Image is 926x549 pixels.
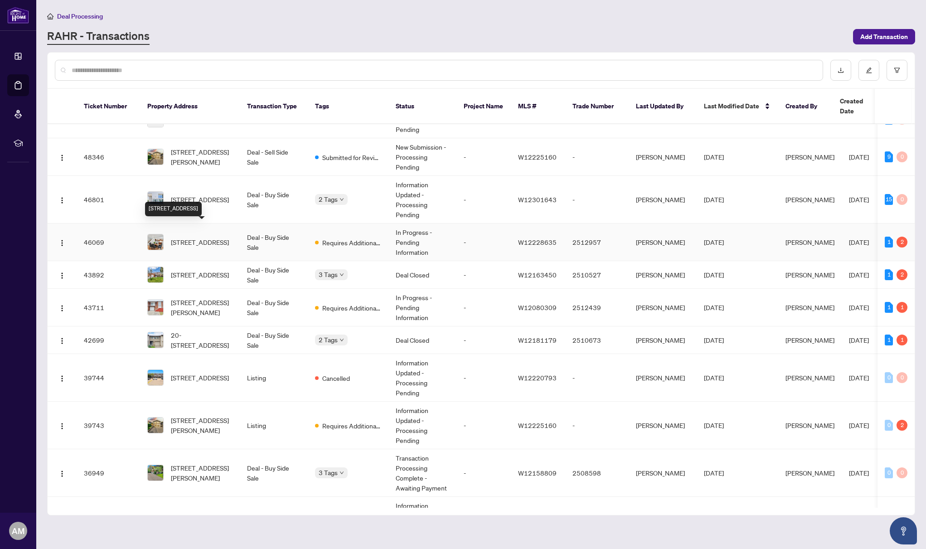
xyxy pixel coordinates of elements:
td: - [565,354,629,402]
td: [PERSON_NAME] [629,402,697,449]
span: down [339,338,344,342]
button: edit [858,60,879,81]
span: [PERSON_NAME] [785,303,834,311]
img: Logo [58,239,66,247]
div: 0 [885,467,893,478]
td: - [456,402,511,449]
span: W12158809 [518,469,557,477]
div: 0 [885,372,893,383]
span: 2 Tags [319,335,338,345]
div: 0 [897,151,907,162]
td: 2512957 [565,223,629,261]
img: thumbnail-img [148,267,163,282]
span: [DATE] [849,336,869,344]
div: 1 [885,237,893,248]
td: 36949 [77,449,140,497]
span: 3 Tags [319,269,338,280]
td: - [456,449,511,497]
span: W12301643 [518,195,557,204]
button: download [830,60,851,81]
span: W12228635 [518,238,557,246]
td: Deal - Sell Side Sale [240,138,308,176]
span: [STREET_ADDRESS] [171,270,229,280]
td: Information Updated - Processing Pending [388,176,456,223]
span: [STREET_ADDRESS][PERSON_NAME] [171,415,233,435]
th: Created By [778,89,833,124]
th: Project Name [456,89,511,124]
span: [STREET_ADDRESS][PERSON_NAME] [171,297,233,317]
div: 1 [885,269,893,280]
th: Transaction Type [240,89,308,124]
td: In Progress - Pending Information [388,289,456,326]
span: Last Modified Date [704,101,759,111]
span: [DATE] [704,153,724,161]
th: Status [388,89,456,124]
button: Logo [55,466,69,480]
img: logo [7,7,29,24]
td: [PERSON_NAME] [629,354,697,402]
div: [STREET_ADDRESS] [145,202,202,216]
span: home [47,13,53,19]
span: W12181179 [518,336,557,344]
td: 46069 [77,223,140,261]
td: [PERSON_NAME] [629,223,697,261]
img: thumbnail-img [148,465,163,481]
td: 2512439 [565,289,629,326]
img: thumbnail-img [148,418,163,433]
button: Logo [55,150,69,164]
td: - [456,138,511,176]
span: [DATE] [704,303,724,311]
span: down [339,197,344,202]
td: 42699 [77,326,140,354]
td: - [456,354,511,402]
img: Logo [58,375,66,382]
div: 0 [897,194,907,205]
div: 1 [897,335,907,345]
span: down [339,471,344,475]
th: Ticket Number [77,89,140,124]
img: Logo [58,470,66,477]
span: Deal Processing [57,12,103,20]
td: 39743 [77,402,140,449]
td: [PERSON_NAME] [629,326,697,354]
td: [PERSON_NAME] [629,289,697,326]
div: 1 [897,302,907,313]
td: 2510527 [565,261,629,289]
span: [STREET_ADDRESS] [171,237,229,247]
span: [STREET_ADDRESS] [171,373,229,383]
span: [DATE] [704,271,724,279]
span: [PERSON_NAME] [785,336,834,344]
span: filter [894,67,900,73]
td: [PERSON_NAME] [629,261,697,289]
div: 9 [885,151,893,162]
img: thumbnail-img [148,149,163,165]
span: W12225160 [518,153,557,161]
td: Deal - Buy Side Sale [240,449,308,497]
td: - [456,289,511,326]
td: 39744 [77,354,140,402]
button: Logo [55,418,69,432]
span: [PERSON_NAME] [785,153,834,161]
td: 34715 [77,497,140,544]
img: thumbnail-img [148,300,163,315]
span: [DATE] [704,469,724,477]
td: [PERSON_NAME] [629,497,697,544]
span: Cancelled [322,373,350,383]
span: [DATE] [849,303,869,311]
td: 46801 [77,176,140,223]
span: W12225160 [518,421,557,429]
img: thumbnail-img [148,234,163,250]
img: Logo [58,197,66,204]
a: RAHR - Transactions [47,29,150,45]
td: - [456,497,511,544]
td: Listing [240,497,308,544]
img: Logo [58,305,66,312]
span: edit [866,67,872,73]
td: - [456,176,511,223]
span: Add Transaction [860,29,908,44]
td: [PERSON_NAME] [629,449,697,497]
span: [DATE] [849,153,869,161]
span: Requires Additional Docs [322,303,381,313]
div: 0 [885,420,893,431]
img: Logo [58,272,66,279]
